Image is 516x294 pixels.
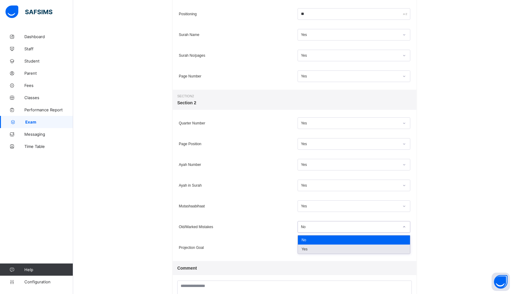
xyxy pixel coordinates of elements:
span: Fees [24,83,73,88]
span: Positioning [179,12,197,16]
img: safsims [5,5,52,18]
div: Yes [301,121,399,125]
div: Yes [301,204,399,208]
div: Yes [301,74,399,78]
span: Exam [25,120,73,124]
span: Classes [24,95,73,100]
span: Mutashaabihaat [179,204,205,208]
span: Page Position [179,142,201,146]
span: Old/Marked Mistakes [179,225,213,229]
span: Section 2 [177,100,412,105]
span: Section 2 [177,94,412,98]
div: Yes [301,53,399,58]
div: No [301,225,399,229]
button: Open asap [492,273,510,291]
div: Yes [301,33,399,37]
span: Page Number [179,74,201,78]
span: Quarter Number [179,121,205,125]
div: Yes [301,142,399,146]
span: Messaging [24,132,73,137]
div: Yes [298,245,410,254]
span: Parent [24,71,73,76]
span: Time Table [24,144,73,149]
div: Yes [301,163,399,167]
div: No [298,235,410,245]
span: Comment [177,266,412,271]
span: Projection Goal [179,246,204,250]
span: Surah Name [179,33,199,37]
span: Ayah in Surah [179,183,202,188]
span: Dashboard [24,34,73,39]
span: Surah No/pages [179,53,205,58]
span: Staff [24,46,73,51]
span: Ayah Number [179,163,201,167]
span: Student [24,59,73,63]
span: Configuration [24,279,73,284]
div: Yes [301,183,399,188]
span: Help [24,267,73,272]
span: Performance Report [24,107,73,112]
